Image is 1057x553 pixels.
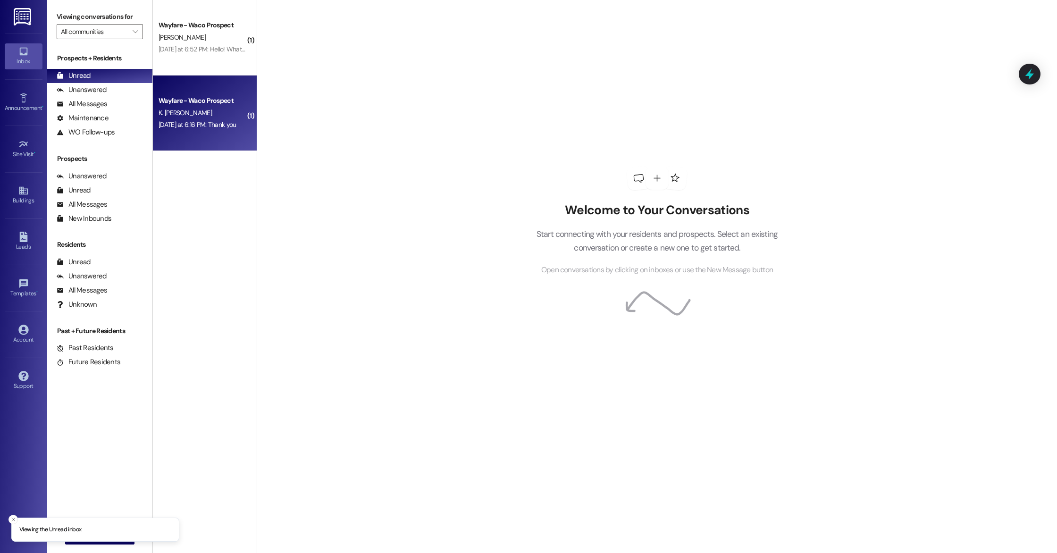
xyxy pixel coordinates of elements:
div: New Inbounds [57,214,111,224]
div: Residents [47,240,152,250]
label: Viewing conversations for [57,9,143,24]
span: • [42,103,43,110]
input: All communities [61,24,128,39]
div: Maintenance [57,113,109,123]
button: Close toast [8,515,18,524]
div: All Messages [57,99,107,109]
div: Unanswered [57,171,107,181]
a: Account [5,322,42,347]
a: Site Visit • [5,136,42,162]
div: Prospects + Residents [47,53,152,63]
a: Inbox [5,43,42,69]
p: Start connecting with your residents and prospects. Select an existing conversation or create a n... [522,227,792,254]
div: Unanswered [57,85,107,95]
div: [DATE] at 6:16 PM: Thank you [159,120,236,129]
div: Past + Future Residents [47,326,152,336]
div: Prospects [47,154,152,164]
span: [PERSON_NAME] [159,33,206,42]
i:  [133,28,138,35]
div: Unanswered [57,271,107,281]
p: Viewing the Unread inbox [19,526,81,534]
div: All Messages [57,285,107,295]
a: Templates • [5,276,42,301]
span: Open conversations by clicking on inboxes or use the New Message button [541,264,773,276]
div: Unread [57,257,91,267]
img: ResiDesk Logo [14,8,33,25]
div: Past Residents [57,343,114,353]
span: K. [PERSON_NAME] [159,109,212,117]
span: • [36,289,38,295]
div: All Messages [57,200,107,209]
div: WO Follow-ups [57,127,115,137]
div: Wayfare - Waco Prospect [159,20,246,30]
span: • [34,150,35,156]
div: Unknown [57,300,97,310]
a: Leads [5,229,42,254]
div: Unread [57,185,91,195]
div: Unread [57,71,91,81]
div: Future Residents [57,357,120,367]
a: Support [5,368,42,394]
div: [DATE] at 6:52 PM: Hello! What is the longest lease term available? [159,45,338,53]
a: Buildings [5,183,42,208]
div: Wayfare - Waco Prospect [159,96,246,106]
h2: Welcome to Your Conversations [522,203,792,218]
